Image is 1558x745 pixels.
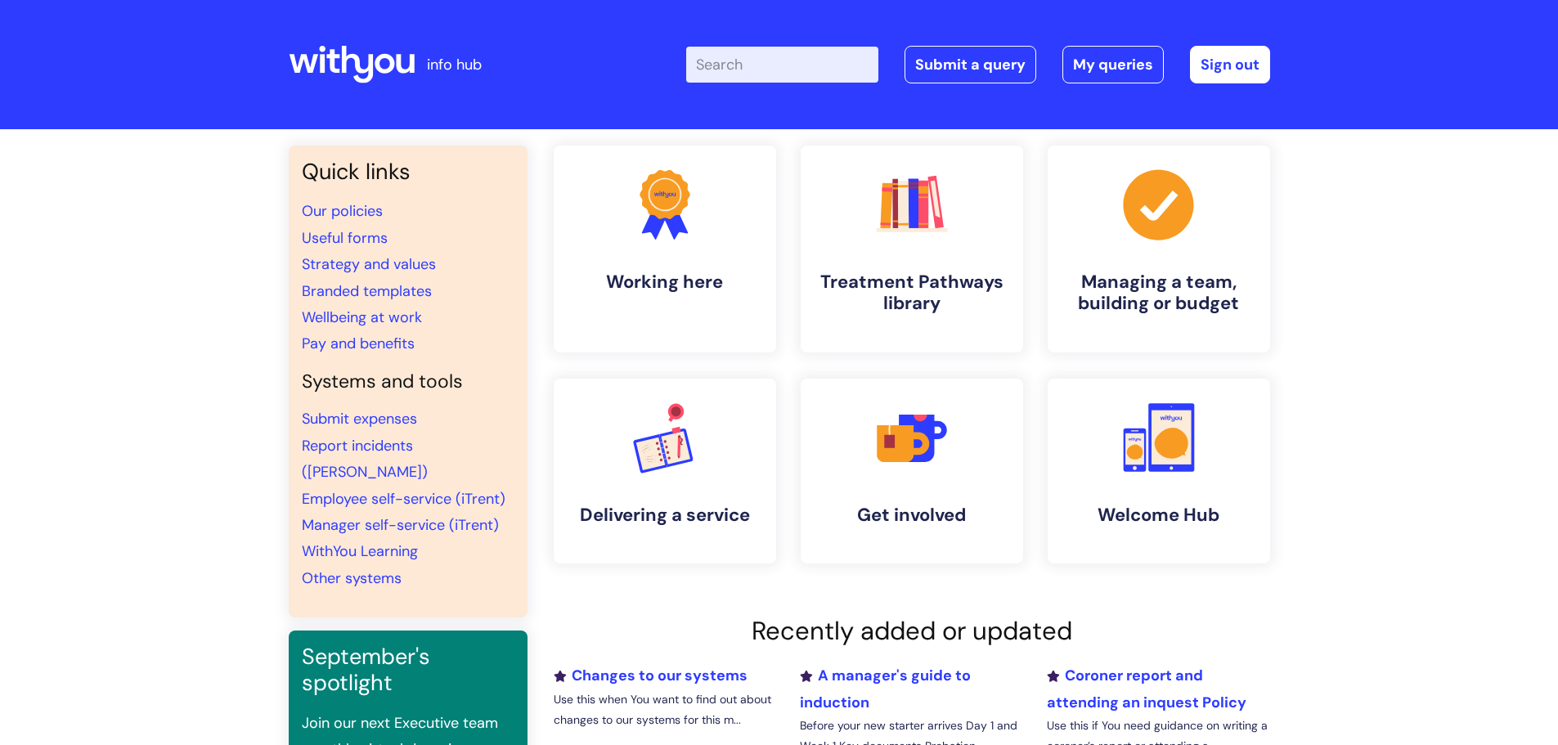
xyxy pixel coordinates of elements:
[905,46,1036,83] a: Submit a query
[427,52,482,78] p: info hub
[302,334,415,353] a: Pay and benefits
[554,146,776,352] a: Working here
[567,272,763,293] h4: Working here
[814,272,1010,315] h4: Treatment Pathways library
[302,159,514,185] h3: Quick links
[1047,666,1246,711] a: Coroner report and attending an inquest Policy
[302,201,383,221] a: Our policies
[554,689,776,730] p: Use this when You want to find out about changes to our systems for this m...
[1062,46,1164,83] a: My queries
[554,666,748,685] a: Changes to our systems
[302,281,432,301] a: Branded templates
[567,505,763,526] h4: Delivering a service
[302,228,388,248] a: Useful forms
[1061,505,1257,526] h4: Welcome Hub
[686,46,1270,83] div: | -
[1048,146,1270,352] a: Managing a team, building or budget
[302,568,402,588] a: Other systems
[302,644,514,697] h3: September's spotlight
[302,541,418,561] a: WithYou Learning
[302,370,514,393] h4: Systems and tools
[686,47,878,83] input: Search
[814,505,1010,526] h4: Get involved
[1048,379,1270,563] a: Welcome Hub
[800,666,971,711] a: A manager's guide to induction
[302,515,499,535] a: Manager self-service (iTrent)
[1190,46,1270,83] a: Sign out
[801,146,1023,352] a: Treatment Pathways library
[302,254,436,274] a: Strategy and values
[302,489,505,509] a: Employee self-service (iTrent)
[554,379,776,563] a: Delivering a service
[801,379,1023,563] a: Get involved
[302,307,422,327] a: Wellbeing at work
[1061,272,1257,315] h4: Managing a team, building or budget
[302,409,417,429] a: Submit expenses
[302,436,428,482] a: Report incidents ([PERSON_NAME])
[554,616,1270,646] h2: Recently added or updated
